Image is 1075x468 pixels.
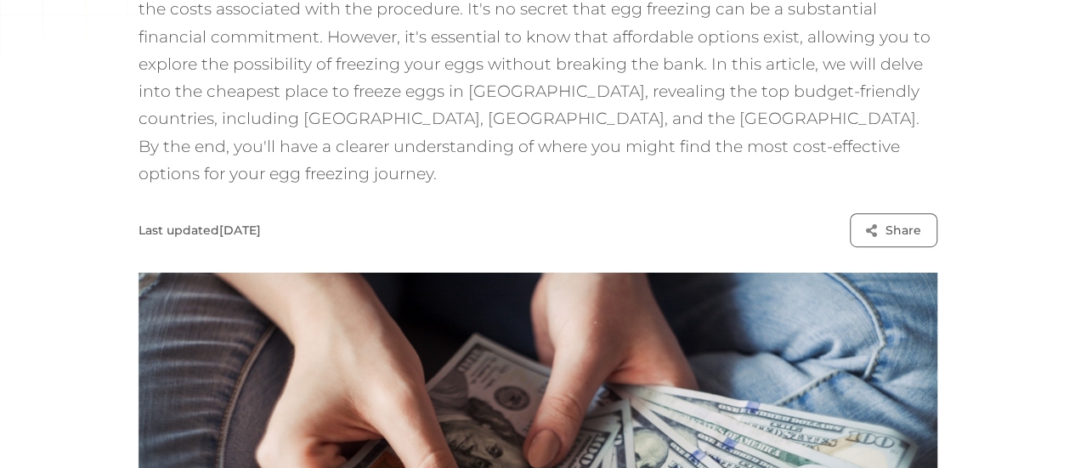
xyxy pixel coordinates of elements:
[139,223,219,238] div: Last updated
[885,222,921,240] div: Share
[850,213,937,247] a: Share
[219,223,261,238] div: [DATE]
[866,220,885,241] div: 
